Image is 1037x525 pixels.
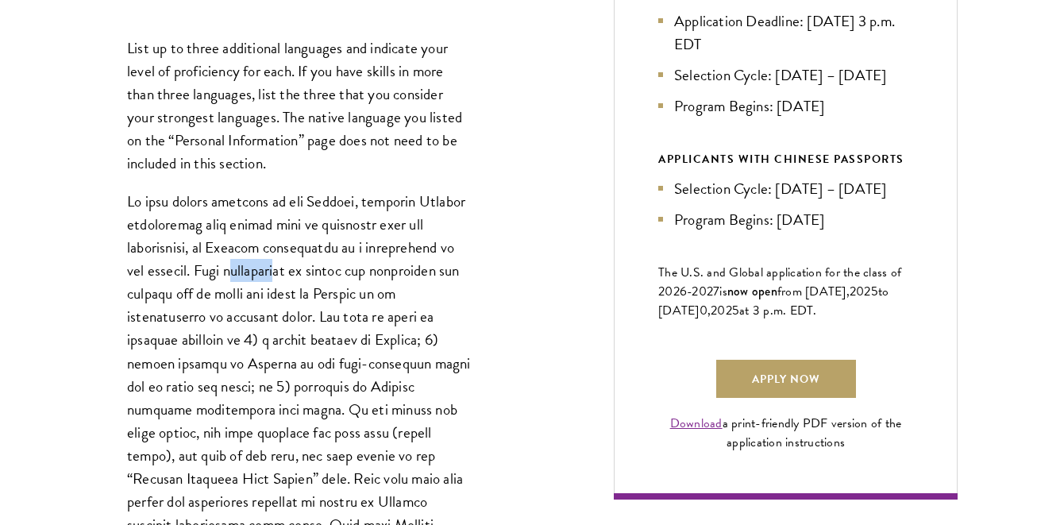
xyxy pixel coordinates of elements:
span: 7 [713,282,719,301]
a: Download [670,414,723,433]
span: 5 [732,301,739,320]
li: Selection Cycle: [DATE] – [DATE] [658,64,913,87]
div: APPLICANTS WITH CHINESE PASSPORTS [658,149,913,169]
span: 5 [871,282,878,301]
li: Application Deadline: [DATE] 3 p.m. EDT [658,10,913,56]
span: is [719,282,727,301]
span: from [DATE], [777,282,850,301]
span: 6 [680,282,687,301]
a: Apply Now [716,360,856,398]
li: Program Begins: [DATE] [658,95,913,118]
li: Selection Cycle: [DATE] – [DATE] [658,177,913,200]
span: The U.S. and Global application for the class of 202 [658,263,901,301]
span: 0 [700,301,707,320]
span: 202 [850,282,871,301]
span: to [DATE] [658,282,889,320]
span: at 3 p.m. EDT. [739,301,817,320]
li: Program Begins: [DATE] [658,208,913,231]
div: a print-friendly PDF version of the application instructions [658,414,913,452]
span: 202 [711,301,732,320]
span: now open [727,282,777,300]
p: List up to three additional languages and indicate your level of proficiency for each. If you hav... [127,37,471,175]
span: , [707,301,711,320]
span: -202 [687,282,713,301]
